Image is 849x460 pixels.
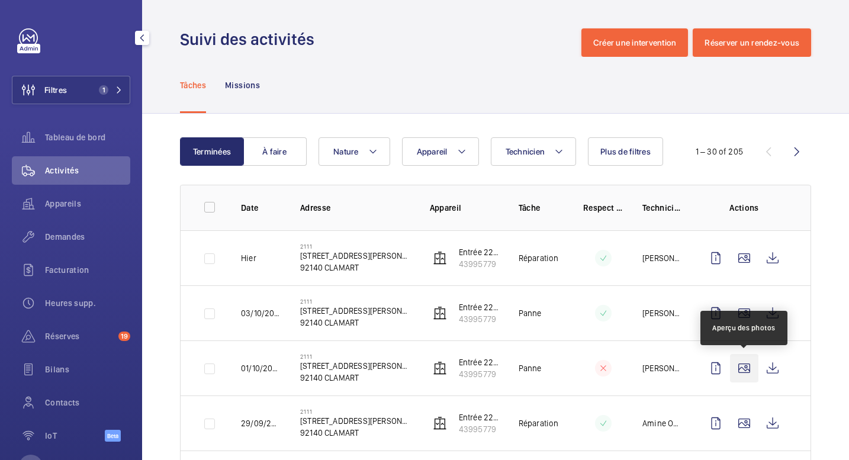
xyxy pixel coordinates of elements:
[300,243,411,250] p: 2111
[300,360,411,372] p: [STREET_ADDRESS][PERSON_NAME]
[44,84,67,96] span: Filtres
[519,202,564,214] p: Tâche
[693,28,811,57] button: Réserver un rendez-vous
[45,297,130,309] span: Heures supp.
[519,307,542,319] p: Panne
[642,417,683,429] p: Amine Ourchid
[491,137,577,166] button: Technicien
[300,427,411,439] p: 92140 CLAMART
[45,131,130,143] span: Tableau de bord
[459,246,500,258] p: Entrée 22 machinerie haute
[519,417,559,429] p: Réparation
[600,147,651,156] span: Plus de filtres
[519,252,559,264] p: Réparation
[300,202,411,214] p: Adresse
[459,258,500,270] p: 43995779
[300,262,411,274] p: 92140 CLAMART
[45,198,130,210] span: Appareils
[45,264,130,276] span: Facturation
[118,332,130,341] span: 19
[459,423,500,435] p: 43995779
[581,28,689,57] button: Créer une intervention
[300,408,411,415] p: 2111
[241,362,281,374] p: 01/10/2025
[433,251,447,265] img: elevator.svg
[430,202,500,214] p: Appareil
[402,137,479,166] button: Appareil
[696,146,743,157] div: 1 – 30 of 205
[702,202,787,214] p: Actions
[45,165,130,176] span: Activités
[319,137,390,166] button: Nature
[105,430,121,442] span: Beta
[583,202,623,214] p: Respect délai
[642,202,683,214] p: Technicien
[45,397,130,408] span: Contacts
[300,298,411,305] p: 2111
[459,368,500,380] p: 43995779
[459,301,500,313] p: Entrée 22 machinerie haute
[225,79,260,91] p: Missions
[12,76,130,104] button: Filtres1
[180,137,244,166] button: Terminées
[506,147,545,156] span: Technicien
[642,307,683,319] p: [PERSON_NAME]
[433,361,447,375] img: elevator.svg
[300,415,411,427] p: [STREET_ADDRESS][PERSON_NAME]
[45,430,105,442] span: IoT
[241,307,281,319] p: 03/10/2025
[588,137,663,166] button: Plus de filtres
[99,85,108,95] span: 1
[241,252,256,264] p: Hier
[243,137,307,166] button: À faire
[433,306,447,320] img: elevator.svg
[241,417,281,429] p: 29/09/2025
[459,313,500,325] p: 43995779
[300,372,411,384] p: 92140 CLAMART
[642,362,683,374] p: [PERSON_NAME]
[642,252,683,264] p: [PERSON_NAME]
[300,250,411,262] p: [STREET_ADDRESS][PERSON_NAME]
[180,79,206,91] p: Tâches
[241,202,281,214] p: Date
[712,323,776,333] div: Aperçu des photos
[333,147,359,156] span: Nature
[45,364,130,375] span: Bilans
[417,147,448,156] span: Appareil
[45,330,114,342] span: Réserves
[300,353,411,360] p: 2111
[45,231,130,243] span: Demandes
[300,317,411,329] p: 92140 CLAMART
[519,362,542,374] p: Panne
[459,411,500,423] p: Entrée 22 machinerie haute
[459,356,500,368] p: Entrée 22 machinerie haute
[180,28,321,50] h1: Suivi des activités
[433,416,447,430] img: elevator.svg
[300,305,411,317] p: [STREET_ADDRESS][PERSON_NAME]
